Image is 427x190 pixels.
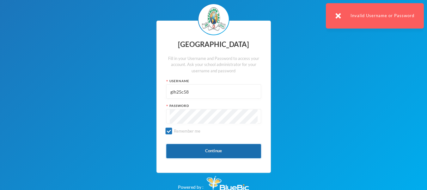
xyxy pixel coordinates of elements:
[166,38,261,51] div: [GEOGRAPHIC_DATA]
[326,3,424,29] div: Invalid Username or Password
[166,144,261,158] button: Continue
[166,56,261,74] div: Fill in your Username and Password to access your account. Ask your school administrator for your...
[166,79,261,83] div: Username
[171,128,203,134] span: Remember me
[166,103,261,108] div: Password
